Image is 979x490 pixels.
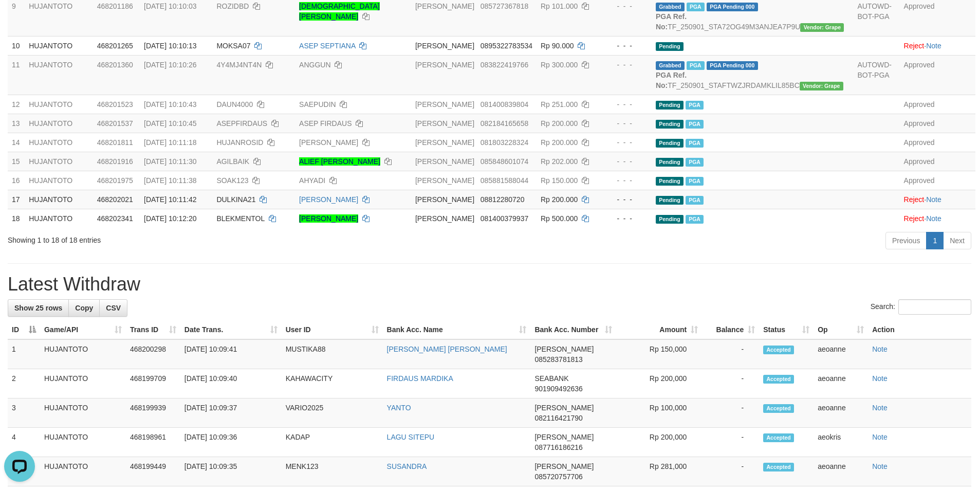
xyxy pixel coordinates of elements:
[415,42,474,50] span: [PERSON_NAME]
[800,23,844,32] span: Vendor URL: https://settle31.1velocity.biz
[541,214,578,223] span: Rp 500.000
[25,36,93,55] td: HUJANTOTO
[282,428,383,457] td: KADAP
[25,152,93,171] td: HUJANTOTO
[97,214,133,223] span: 468202341
[872,374,888,383] a: Note
[707,3,758,11] span: PGA Pending
[40,398,126,428] td: HUJANTOTO
[40,369,126,398] td: HUJANTOTO
[943,232,971,249] a: Next
[8,152,25,171] td: 15
[216,2,249,10] span: ROZIDBD
[702,369,759,398] td: -
[299,2,380,21] a: [DEMOGRAPHIC_DATA][PERSON_NAME]
[180,398,282,428] td: [DATE] 10:09:37
[656,215,684,224] span: Pending
[40,428,126,457] td: HUJANTOTO
[97,100,133,108] span: 468201523
[900,36,975,55] td: ·
[872,345,888,353] a: Note
[180,320,282,339] th: Date Trans.: activate to sort column ascending
[616,320,702,339] th: Amount: activate to sort column ascending
[387,345,507,353] a: [PERSON_NAME] [PERSON_NAME]
[25,190,93,209] td: HUJANTOTO
[481,100,528,108] span: Copy 081400839804 to clipboard
[415,157,474,166] span: [PERSON_NAME]
[686,120,704,129] span: Marked by aeoanne
[144,2,196,10] span: [DATE] 10:10:03
[8,209,25,228] td: 18
[25,95,93,114] td: HUJANTOTO
[904,214,925,223] a: Reject
[126,457,180,486] td: 468199449
[387,433,435,441] a: LAGU SITEPU
[8,299,69,317] a: Show 25 rows
[282,398,383,428] td: VARIO2025
[814,320,868,339] th: Op: activate to sort column ascending
[687,61,705,70] span: Marked by aeoanne
[8,320,40,339] th: ID: activate to sort column descending
[216,157,249,166] span: AGILBAIK
[763,404,794,413] span: Accepted
[656,139,684,148] span: Pending
[180,428,282,457] td: [DATE] 10:09:36
[656,42,684,51] span: Pending
[25,133,93,152] td: HUJANTOTO
[763,346,794,354] span: Accepted
[868,320,971,339] th: Action
[872,404,888,412] a: Note
[534,404,594,412] span: [PERSON_NAME]
[606,137,648,148] div: - - -
[763,463,794,471] span: Accepted
[616,339,702,369] td: Rp 150,000
[383,320,531,339] th: Bank Acc. Name: activate to sort column ascending
[387,462,427,470] a: SUSANDRA
[926,42,941,50] a: Note
[606,118,648,129] div: - - -
[606,175,648,186] div: - - -
[25,114,93,133] td: HUJANTOTO
[40,339,126,369] td: HUJANTOTO
[144,157,196,166] span: [DATE] 10:11:30
[541,100,578,108] span: Rp 251.000
[900,114,975,133] td: Approved
[686,215,704,224] span: PGA
[800,82,843,90] span: Vendor URL: https://settle31.1velocity.biz
[763,433,794,442] span: Accepted
[702,457,759,486] td: -
[8,114,25,133] td: 13
[282,369,383,398] td: KAHAWACITY
[8,274,971,295] h1: Latest Withdraw
[686,196,704,205] span: Marked by aeorianda
[299,119,352,128] a: ASEP FIRDAUS
[926,195,941,204] a: Note
[707,61,758,70] span: PGA Pending
[702,320,759,339] th: Balance: activate to sort column ascending
[106,304,121,312] span: CSV
[415,100,474,108] span: [PERSON_NAME]
[481,214,528,223] span: Copy 081400379937 to clipboard
[415,138,474,147] span: [PERSON_NAME]
[481,157,528,166] span: Copy 085848601074 to clipboard
[481,195,525,204] span: Copy 08812280720 to clipboard
[216,214,264,223] span: BLEKMENTOL
[40,320,126,339] th: Game/API: activate to sort column ascending
[900,209,975,228] td: ·
[97,61,133,69] span: 468201360
[656,101,684,110] span: Pending
[8,36,25,55] td: 10
[814,428,868,457] td: aeokris
[686,177,704,186] span: Marked by aeorianda
[282,457,383,486] td: MENK123
[900,152,975,171] td: Approved
[885,232,927,249] a: Previous
[144,61,196,69] span: [DATE] 10:10:26
[25,55,93,95] td: HUJANTOTO
[299,176,325,185] a: AHYADI
[656,3,685,11] span: Grabbed
[900,171,975,190] td: Approved
[25,171,93,190] td: HUJANTOTO
[216,42,250,50] span: MOKSA07
[40,457,126,486] td: HUJANTOTO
